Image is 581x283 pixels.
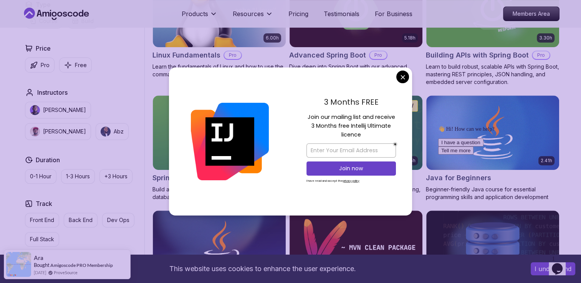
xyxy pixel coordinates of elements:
p: Pro [533,51,550,59]
p: Pro [224,51,241,59]
a: Pricing [288,9,308,18]
img: instructor img [101,127,111,137]
button: 0-1 Hour [25,169,56,184]
p: Back End [69,216,93,224]
button: Tell me more [3,24,38,32]
img: instructor img [30,105,40,115]
p: [PERSON_NAME] [43,128,86,135]
h2: Price [36,44,51,53]
a: Members Area [503,7,559,21]
p: Learn the fundamentals of Linux and how to use the command line [152,63,286,78]
h2: Duration [36,155,60,165]
p: Dive deep into Spring Boot with our advanced course, designed to take your skills from intermedia... [289,63,423,86]
p: Front End [30,216,54,224]
span: 👋 Hi! How can we help? [3,3,59,9]
button: instructor img[PERSON_NAME] [25,102,91,118]
p: Build a CRUD API with Spring Boot and PostgreSQL database using Spring Data JPA and Spring AI [152,186,286,201]
p: 1-3 Hours [66,173,90,180]
span: Bought [34,262,50,268]
button: Front End [25,213,59,227]
h2: Spring Boot for Beginners [152,173,240,183]
p: Learn to build robust, scalable APIs with Spring Boot, mastering REST principles, JSON handling, ... [426,63,559,86]
img: provesource social proof notification image [6,252,31,277]
img: instructor img [30,127,40,137]
button: Free [59,58,92,72]
p: Dev Ops [107,216,129,224]
p: 6.00h [266,35,279,41]
p: Beginner-friendly Java course for essential programming skills and application development [426,186,559,201]
p: 0-1 Hour [30,173,51,180]
h2: Building APIs with Spring Boot [426,50,529,61]
p: Products [182,9,208,18]
h2: Java for Beginners [426,173,491,183]
img: Java for Beginners card [426,95,559,170]
img: Spring Boot for Beginners card [153,95,286,170]
p: 3.30h [539,35,552,41]
p: Full Stack [30,235,54,243]
button: instructor img[PERSON_NAME] [25,123,91,140]
iframe: chat widget [549,252,573,275]
button: 1-3 Hours [61,169,95,184]
button: Accept cookies [531,262,575,275]
p: Abz [114,128,124,135]
button: instructor imgAbz [96,123,129,140]
button: Products [182,9,217,25]
p: 5.18h [404,35,415,41]
p: Resources [233,9,264,18]
h2: Linux Fundamentals [152,50,220,61]
div: This website uses cookies to enhance the user experience. [6,260,519,277]
span: [DATE] [34,269,46,276]
a: For Business [375,9,412,18]
button: Dev Ops [102,213,134,227]
button: Full Stack [25,232,59,247]
p: +3 Hours [104,173,127,180]
h2: Advanced Spring Boot [289,50,366,61]
p: Free [75,61,87,69]
a: Amigoscode PRO Membership [50,262,113,268]
h2: Track [36,199,52,208]
button: I have a question [3,16,48,24]
p: Pro [370,51,387,59]
span: Ara [34,255,43,261]
p: [PERSON_NAME] [43,106,86,114]
button: Pro [25,58,55,72]
button: Resources [233,9,273,25]
button: +3 Hours [99,169,132,184]
a: ProveSource [54,269,78,276]
button: Back End [64,213,98,227]
a: Spring Boot for Beginners card1.67hNEWSpring Boot for BeginnersBuild a CRUD API with Spring Boot ... [152,95,286,201]
p: Pro [41,61,50,69]
a: Testimonials [324,9,359,18]
a: Java for Beginners card2.41hJava for BeginnersBeginner-friendly Java course for essential program... [426,95,559,201]
iframe: chat widget [435,123,573,248]
h2: Instructors [37,88,68,97]
div: 👋 Hi! How can we help?I have a questionTell me more [3,3,141,32]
